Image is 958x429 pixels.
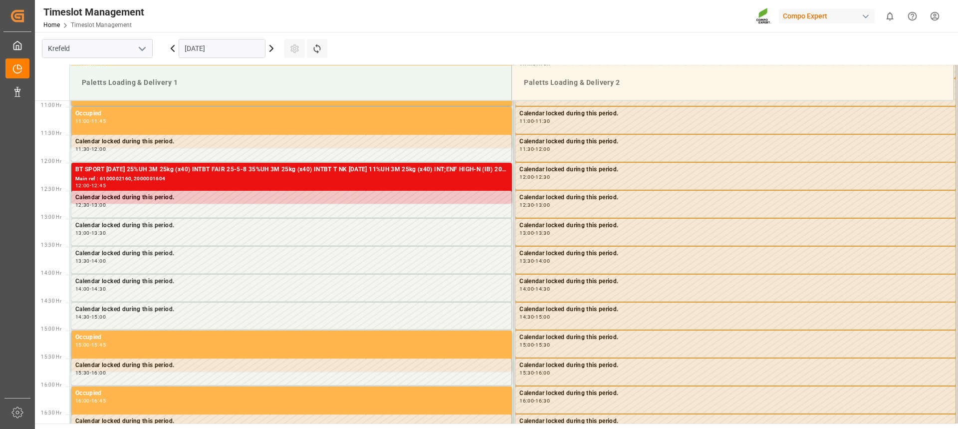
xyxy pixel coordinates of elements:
[41,298,61,304] span: 14:30 Hr
[75,175,508,183] div: Main ref : 6100002160, 2000001604
[75,119,90,123] div: 11:00
[535,231,550,235] div: 13:30
[75,417,507,427] div: Calendar locked during this period.
[43,4,144,19] div: Timeslot Management
[879,5,901,27] button: show 0 new notifications
[75,305,507,315] div: Calendar locked during this period.
[91,119,106,123] div: 11:45
[42,39,153,58] input: Type to search/select
[534,315,535,319] div: -
[756,7,772,25] img: Screenshot%202023-09-29%20at%2010.02.21.png_1712312052.png
[534,287,535,291] div: -
[91,183,106,188] div: 12:45
[75,333,508,343] div: Occupied
[534,399,535,403] div: -
[41,382,61,388] span: 16:00 Hr
[519,343,534,347] div: 15:00
[534,147,535,151] div: -
[75,221,507,231] div: Calendar locked during this period.
[519,147,534,151] div: 11:30
[41,242,61,248] span: 13:30 Hr
[75,109,508,119] div: Occupied
[519,417,952,427] div: Calendar locked during this period.
[535,147,550,151] div: 12:00
[91,399,106,403] div: 16:45
[43,21,60,28] a: Home
[75,399,90,403] div: 16:00
[519,315,534,319] div: 14:30
[90,183,91,188] div: -
[91,147,106,151] div: 12:00
[519,287,534,291] div: 14:00
[41,158,61,164] span: 12:00 Hr
[75,287,90,291] div: 14:00
[91,343,106,347] div: 15:45
[519,389,952,399] div: Calendar locked during this period.
[519,371,534,375] div: 15:30
[519,361,952,371] div: Calendar locked during this period.
[75,183,90,188] div: 12:00
[91,259,106,263] div: 14:00
[519,305,952,315] div: Calendar locked during this period.
[535,259,550,263] div: 14:00
[41,270,61,276] span: 14:00 Hr
[90,287,91,291] div: -
[91,371,106,375] div: 16:00
[75,165,508,175] div: BT SPORT [DATE] 25%UH 3M 25kg (x40) INTBT FAIR 25-5-8 35%UH 3M 25kg (x40) INTBT T NK [DATE] 11%UH...
[519,399,534,403] div: 16:00
[519,119,534,123] div: 11:00
[90,203,91,207] div: -
[519,221,952,231] div: Calendar locked during this period.
[75,277,507,287] div: Calendar locked during this period.
[75,343,90,347] div: 15:00
[90,119,91,123] div: -
[535,287,550,291] div: 14:30
[41,326,61,332] span: 15:00 Hr
[519,165,952,175] div: Calendar locked during this period.
[535,203,550,207] div: 13:00
[534,175,535,179] div: -
[534,259,535,263] div: -
[520,73,946,92] div: Paletts Loading & Delivery 2
[519,231,534,235] div: 13:00
[519,259,534,263] div: 13:30
[779,9,875,23] div: Compo Expert
[75,315,90,319] div: 14:30
[41,354,61,360] span: 15:30 Hr
[535,371,550,375] div: 16:00
[41,186,61,192] span: 12:30 Hr
[91,203,106,207] div: 13:00
[90,399,91,403] div: -
[534,343,535,347] div: -
[75,371,90,375] div: 15:30
[90,147,91,151] div: -
[91,287,106,291] div: 14:30
[534,203,535,207] div: -
[75,361,507,371] div: Calendar locked during this period.
[535,343,550,347] div: 15:30
[75,259,90,263] div: 13:30
[519,203,534,207] div: 12:30
[519,137,952,147] div: Calendar locked during this period.
[75,203,90,207] div: 12:30
[519,109,952,119] div: Calendar locked during this period.
[519,175,534,179] div: 12:00
[534,231,535,235] div: -
[41,410,61,416] span: 16:30 Hr
[90,315,91,319] div: -
[534,119,535,123] div: -
[519,193,952,203] div: Calendar locked during this period.
[75,193,507,203] div: Calendar locked during this period.
[779,6,879,25] button: Compo Expert
[41,102,61,108] span: 11:00 Hr
[535,175,550,179] div: 12:30
[519,333,952,343] div: Calendar locked during this period.
[75,389,508,399] div: Occupied
[41,130,61,136] span: 11:30 Hr
[534,371,535,375] div: -
[75,147,90,151] div: 11:30
[519,249,952,259] div: Calendar locked during this period.
[41,214,61,220] span: 13:00 Hr
[179,39,265,58] input: DD.MM.YYYY
[90,371,91,375] div: -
